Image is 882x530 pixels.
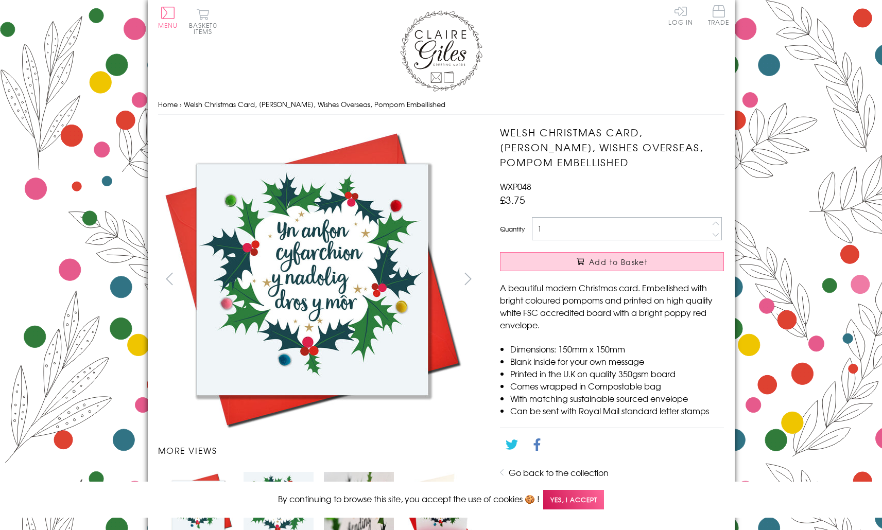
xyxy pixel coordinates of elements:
[158,94,724,115] nav: breadcrumbs
[500,192,525,207] span: £3.75
[708,5,730,25] span: Trade
[510,404,724,417] li: Can be sent with Royal Mail standard letter stamps
[194,21,217,36] span: 0 items
[500,224,525,234] label: Quantity
[708,5,730,27] a: Trade
[668,5,693,25] a: Log In
[479,125,788,434] img: Welsh Christmas Card, Nadolig Llawen, Wishes Overseas, Pompom Embellished
[158,267,181,290] button: prev
[509,466,609,479] a: Go back to the collection
[456,267,479,290] button: next
[158,21,178,30] span: Menu
[510,392,724,404] li: With matching sustainable sourced envelope
[500,180,531,192] span: WXP048
[510,367,724,380] li: Printed in the U.K on quality 350gsm board
[589,257,648,267] span: Add to Basket
[400,10,482,92] img: Claire Giles Greetings Cards
[184,99,445,109] span: Welsh Christmas Card, [PERSON_NAME], Wishes Overseas, Pompom Embellished
[543,490,604,510] span: Yes, I accept
[158,99,178,109] a: Home
[158,125,466,434] img: Welsh Christmas Card, Nadolig Llawen, Wishes Overseas, Pompom Embellished
[189,8,217,34] button: Basket0 items
[180,99,182,109] span: ›
[158,7,178,28] button: Menu
[500,125,724,169] h1: Welsh Christmas Card, [PERSON_NAME], Wishes Overseas, Pompom Embellished
[500,281,724,331] p: A beautiful modern Christmas card. Embellished with bright coloured pompoms and printed on high q...
[500,252,724,271] button: Add to Basket
[510,355,724,367] li: Blank inside for your own message
[510,343,724,355] li: Dimensions: 150mm x 150mm
[158,444,480,456] h3: More views
[510,380,724,392] li: Comes wrapped in Compostable bag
